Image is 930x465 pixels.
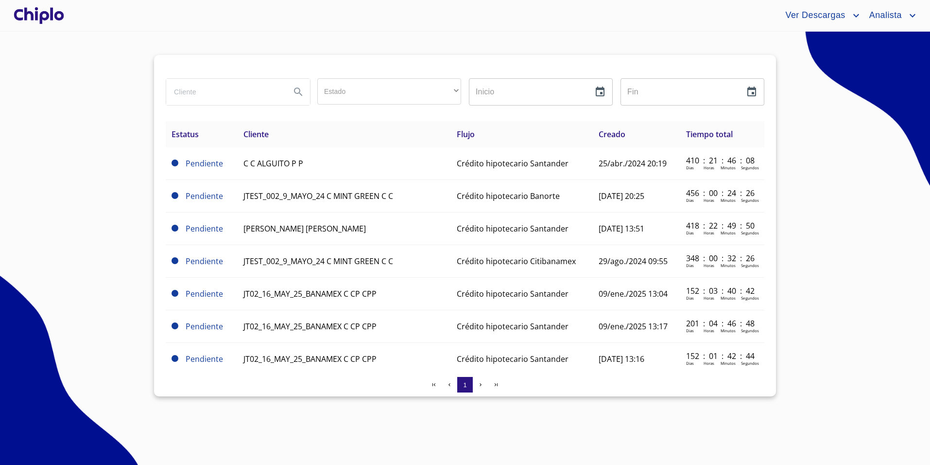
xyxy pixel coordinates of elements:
span: 09/ene./2025 13:17 [599,321,668,332]
p: Horas [704,295,714,301]
span: C C ALGUITO P P [243,158,303,169]
p: Dias [686,197,694,203]
p: Minutos [721,230,736,235]
span: Crédito hipotecario Santander [457,288,568,299]
span: JT02_16_MAY_25_BANAMEX C CP CPP [243,321,377,332]
p: Horas [704,263,714,268]
p: Horas [704,230,714,235]
span: Crédito hipotecario Santander [457,354,568,364]
p: Segundos [741,263,759,268]
span: Crédito hipotecario Banorte [457,191,560,201]
span: Ver Descargas [778,8,850,23]
p: Minutos [721,165,736,170]
span: Crédito hipotecario Santander [457,321,568,332]
span: [PERSON_NAME] [PERSON_NAME] [243,223,366,234]
span: Flujo [457,129,475,140]
span: Pendiente [186,158,223,169]
span: Pendiente [186,288,223,299]
span: Pendiente [172,225,178,232]
span: [DATE] 13:51 [599,223,644,234]
p: 418 : 22 : 49 : 50 [686,220,752,231]
p: 456 : 00 : 24 : 26 [686,188,752,198]
span: 25/abr./2024 20:19 [599,158,667,169]
span: Pendiente [172,257,178,264]
span: Pendiente [186,191,223,201]
span: Creado [599,129,625,140]
p: 410 : 21 : 46 : 08 [686,155,752,166]
p: Segundos [741,165,759,170]
p: 201 : 04 : 46 : 48 [686,318,752,329]
span: Pendiente [186,223,223,234]
p: Segundos [741,295,759,301]
span: Cliente [243,129,269,140]
p: Dias [686,328,694,333]
p: Dias [686,360,694,366]
span: Crédito hipotecario Santander [457,223,568,234]
span: JTEST_002_9_MAYO_24 C MINT GREEN C C [243,191,393,201]
span: Pendiente [172,322,178,329]
p: Horas [704,165,714,170]
p: 152 : 03 : 40 : 42 [686,286,752,296]
span: Pendiente [172,355,178,362]
span: [DATE] 13:16 [599,354,644,364]
p: Segundos [741,360,759,366]
p: Minutos [721,263,736,268]
p: Dias [686,295,694,301]
p: Horas [704,360,714,366]
p: Dias [686,263,694,268]
span: Estatus [172,129,199,140]
p: Segundos [741,197,759,203]
p: Minutos [721,197,736,203]
input: search [166,79,283,105]
span: JT02_16_MAY_25_BANAMEX C CP CPP [243,288,377,299]
span: Pendiente [186,321,223,332]
p: Segundos [741,328,759,333]
span: Pendiente [172,290,178,297]
p: Dias [686,230,694,235]
span: JTEST_002_9_MAYO_24 C MINT GREEN C C [243,256,393,267]
span: Crédito hipotecario Citibanamex [457,256,576,267]
span: Pendiente [186,256,223,267]
span: 1 [463,381,466,389]
button: 1 [457,377,473,393]
div: ​ [317,78,461,105]
span: Crédito hipotecario Santander [457,158,568,169]
p: Dias [686,165,694,170]
button: account of current user [862,8,918,23]
p: Minutos [721,360,736,366]
span: Analista [862,8,907,23]
p: 348 : 00 : 32 : 26 [686,253,752,264]
span: Pendiente [186,354,223,364]
p: 152 : 01 : 42 : 44 [686,351,752,361]
p: Horas [704,197,714,203]
span: 29/ago./2024 09:55 [599,256,668,267]
p: Minutos [721,295,736,301]
span: Pendiente [172,192,178,199]
p: Segundos [741,230,759,235]
button: Search [287,80,310,104]
p: Horas [704,328,714,333]
span: Tiempo total [686,129,733,140]
span: 09/ene./2025 13:04 [599,288,668,299]
span: JT02_16_MAY_25_BANAMEX C CP CPP [243,354,377,364]
span: Pendiente [172,160,178,166]
p: Minutos [721,328,736,333]
button: account of current user [778,8,861,23]
span: [DATE] 20:25 [599,191,644,201]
